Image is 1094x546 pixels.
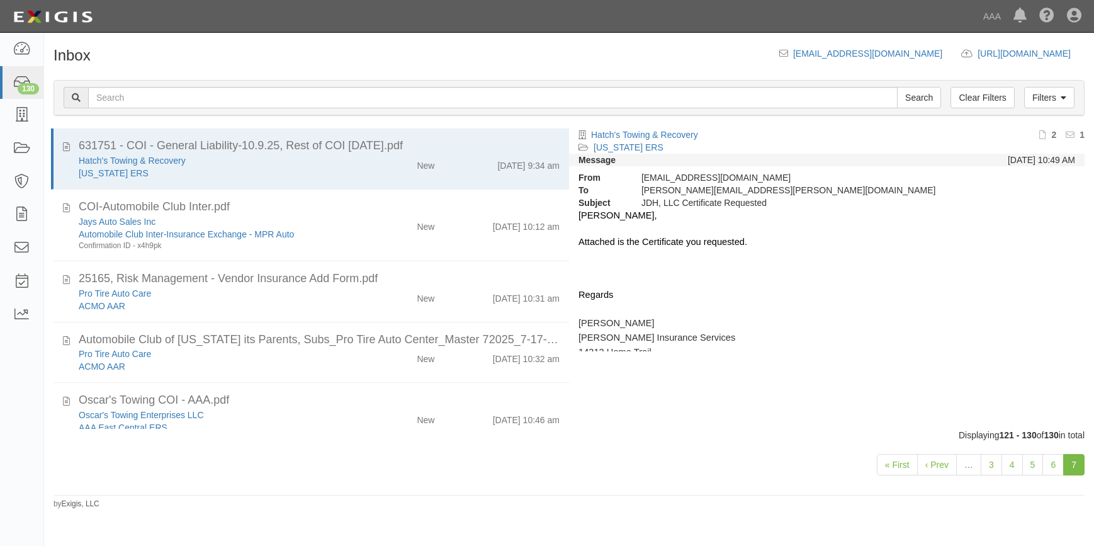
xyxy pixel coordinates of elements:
[632,196,946,209] div: JDH, LLC Certificate Requested
[18,83,39,94] div: 130
[79,199,560,215] div: COI-Automobile Club Inter.pdf
[62,499,99,508] a: Exigis, LLC
[79,409,351,421] div: Oscar's Towing Enterprises LLC
[79,156,186,166] a: Hatch's Towing & Recovery
[79,300,351,312] div: ACMO AAR
[578,288,1075,302] p: Regards
[1008,154,1075,166] div: [DATE] 10:49 AM
[79,138,560,154] div: 631751 - COI - General Liability-10.9.25, Rest of COI 3.30.2026.pdf
[1001,454,1023,475] a: 4
[79,271,560,287] div: 25165, Risk Management - Vendor Insurance Add Form.pdf
[417,348,434,365] div: New
[79,301,125,311] a: ACMO AAR
[578,209,1075,222] p: [PERSON_NAME],
[578,318,655,328] span: [PERSON_NAME]
[54,47,91,64] h1: Inbox
[79,361,125,372] a: ACMO AAR
[417,409,434,426] div: New
[79,423,167,433] a: AAA East Central ERS
[578,155,616,165] strong: Message
[981,454,1002,475] a: 3
[79,168,149,178] a: [US_STATE] ERS
[569,196,632,209] strong: Subject
[917,454,957,475] a: ‹ Prev
[793,48,942,59] a: [EMAIL_ADDRESS][DOMAIN_NAME]
[79,288,151,299] a: Pro Tire Auto Care
[79,217,155,227] a: Jays Auto Sales Inc
[79,392,560,409] div: Oscar's Towing COI - AAA.pdf
[569,184,632,196] strong: To
[493,409,560,426] div: [DATE] 10:46 am
[79,228,351,241] div: Automobile Club Inter-Insurance Exchange - MPR Auto
[497,154,560,172] div: [DATE] 9:34 am
[493,287,560,305] div: [DATE] 10:31 am
[79,360,351,373] div: ACMO AAR
[79,154,351,167] div: Hatch's Towing & Recovery
[1051,130,1056,140] b: 2
[578,236,1075,249] p: Attached is the Certificate you requested.
[950,87,1014,108] a: Clear Filters
[44,429,1094,441] div: Displaying of in total
[79,229,294,239] a: Automobile Club Inter-Insurance Exchange - MPR Auto
[1063,454,1085,475] a: 7
[897,87,941,108] input: Search
[493,348,560,365] div: [DATE] 10:32 am
[79,241,351,251] div: Confirmation ID - x4h9pk
[591,130,698,140] a: Hatch's Towing & Recovery
[9,6,96,28] img: logo-5460c22ac91f19d4615b14bd174203de0afe785f0fc80cf4dbbc73dc1793850b.png
[79,332,560,348] div: Automobile Club of Missouri its Parents, Subs_Pro Tire Auto Center_Master 72025_7-17-2025_4671798...
[594,142,663,152] a: [US_STATE] ERS
[79,349,151,359] a: Pro Tire Auto Care
[578,347,651,357] span: 14312 Home Trail
[79,410,204,420] a: Oscar's Towing Enterprises LLC
[79,421,351,434] div: AAA East Central ERS
[417,287,434,305] div: New
[569,171,632,184] strong: From
[79,287,351,300] div: Pro Tire Auto Care
[978,48,1085,59] a: [URL][DOMAIN_NAME]
[632,184,946,196] div: butler.brandy@ace.aaa.com
[88,87,898,108] input: Search
[1039,9,1054,24] i: Help Center - Complianz
[54,499,99,509] small: by
[417,215,434,233] div: New
[956,454,981,475] a: …
[632,171,946,184] div: [EMAIL_ADDRESS][DOMAIN_NAME]
[877,454,918,475] a: « First
[79,167,351,179] div: Texas ERS
[79,215,351,228] div: Jays Auto Sales Inc
[578,333,735,343] span: [PERSON_NAME] Insurance Services
[1080,130,1085,140] b: 1
[1000,430,1037,440] b: 121 - 130
[417,154,434,172] div: New
[1042,454,1064,475] a: 6
[1024,87,1074,108] a: Filters
[1044,430,1058,440] b: 130
[493,215,560,233] div: [DATE] 10:12 am
[1022,454,1044,475] a: 5
[977,4,1007,29] a: AAA
[79,348,351,360] div: Pro Tire Auto Care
